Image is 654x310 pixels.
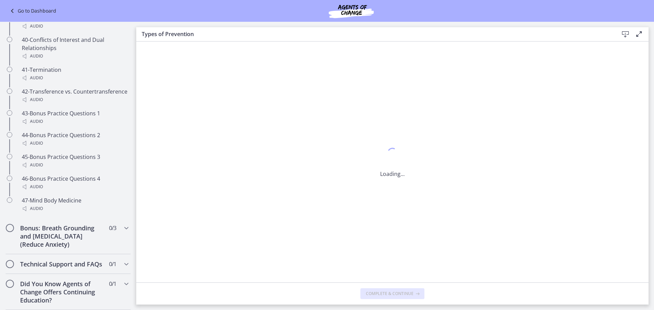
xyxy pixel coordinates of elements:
[22,66,128,82] div: 41-Termination
[22,161,128,169] div: Audio
[360,288,424,299] button: Complete & continue
[366,291,414,296] span: Complete & continue
[22,183,128,191] div: Audio
[22,153,128,169] div: 45-Bonus Practice Questions 3
[22,117,128,126] div: Audio
[310,3,392,19] img: Agents of Change
[380,146,405,162] div: 1
[22,52,128,60] div: Audio
[22,96,128,104] div: Audio
[22,22,128,30] div: Audio
[22,36,128,60] div: 40-Conflicts of Interest and Dual Relationships
[20,260,103,268] h2: Technical Support and FAQs
[22,109,128,126] div: 43-Bonus Practice Questions 1
[20,224,103,248] h2: Bonus: Breath Grounding and [MEDICAL_DATA] (Reduce Anxiety)
[22,14,128,30] div: 39-Confidentiality
[20,280,103,304] h2: Did You Know Agents of Change Offers Continuing Education?
[109,224,116,232] span: 0 / 3
[22,205,128,213] div: Audio
[22,87,128,104] div: 42-Transference vs. Countertransference
[109,260,116,268] span: 0 / 1
[142,30,608,38] h3: Types of Prevention
[22,131,128,147] div: 44-Bonus Practice Questions 2
[22,175,128,191] div: 46-Bonus Practice Questions 4
[109,280,116,288] span: 0 / 1
[22,74,128,82] div: Audio
[22,139,128,147] div: Audio
[22,196,128,213] div: 47-Mind Body Medicine
[8,7,56,15] a: Go to Dashboard
[380,170,405,178] p: Loading...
